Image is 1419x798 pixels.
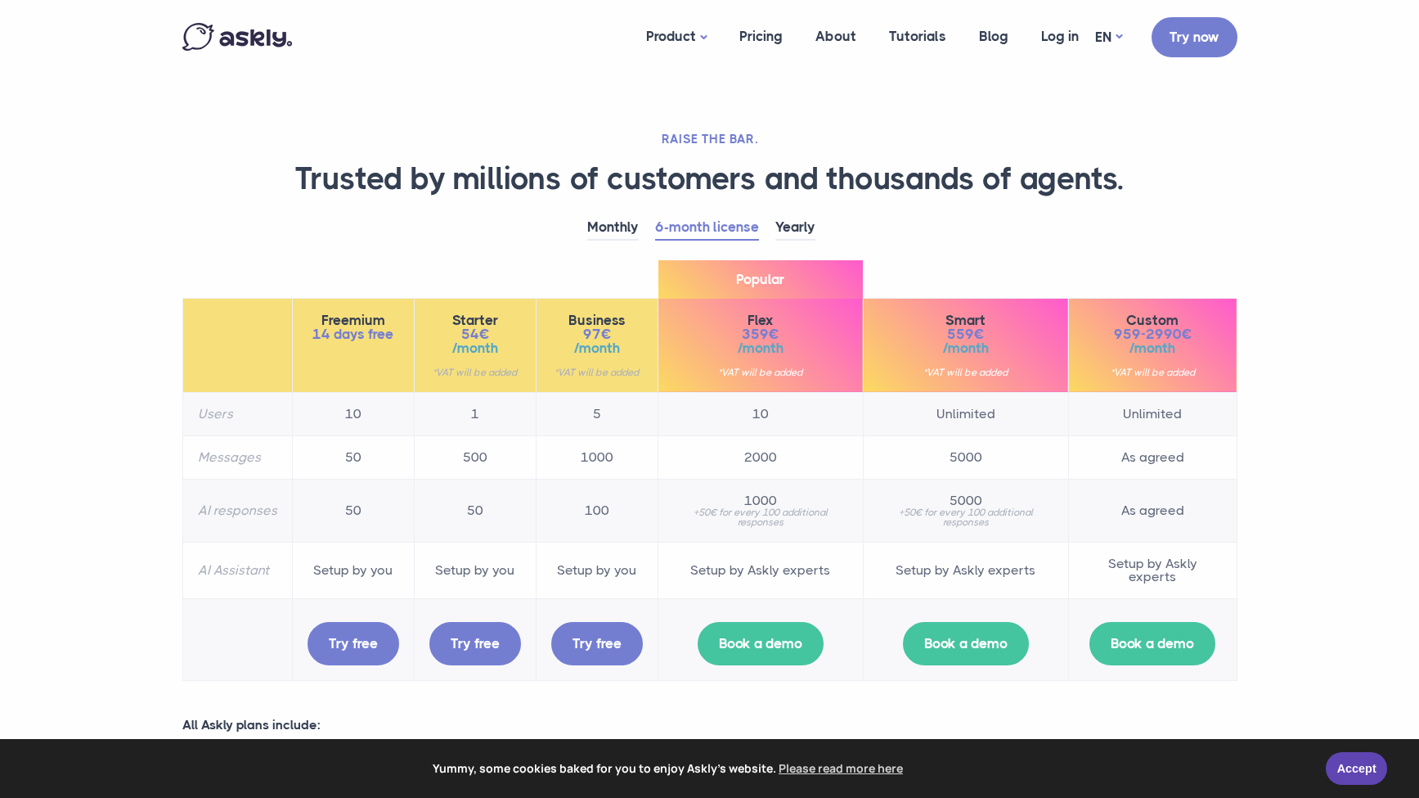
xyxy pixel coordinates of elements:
[1084,313,1222,327] span: Custom
[1068,542,1237,598] td: Setup by Askly experts
[429,341,521,355] span: /month
[182,23,292,51] img: Askly
[1152,17,1237,57] a: Try now
[698,622,824,665] a: Book a demo
[673,367,848,377] small: *VAT will be added
[673,507,848,527] small: +50€ for every 100 additional responses
[536,435,658,479] td: 1000
[658,260,863,299] span: Popular
[551,367,643,377] small: *VAT will be added
[1068,435,1237,479] td: As agreed
[182,131,1237,147] h2: RAISE THE BAR.
[182,736,878,780] p: Live-chat, AI-first replies on your website, FB and IG DMs. Real-time translation and full locali...
[414,435,536,479] td: 500
[1084,341,1222,355] span: /month
[551,327,643,341] span: 97€
[414,542,536,598] td: Setup by you
[292,542,414,598] td: Setup by you
[673,327,848,341] span: 359€
[429,622,521,665] a: Try free
[587,215,639,241] a: Monthly
[1326,752,1387,785] a: Accept
[658,542,863,598] td: Setup by Askly experts
[878,367,1053,377] small: *VAT will be added
[308,622,399,665] a: Try free
[878,341,1053,355] span: /month
[182,717,321,733] strong: All Askly plans include:
[182,435,292,479] th: Messages
[673,341,848,355] span: /month
[655,215,759,241] a: 6-month license
[673,494,848,507] span: 1000
[551,313,643,327] span: Business
[536,542,658,598] td: Setup by you
[963,5,1025,68] a: Blog
[414,479,536,542] td: 50
[24,756,1314,781] span: Yummy, some cookies baked for you to enjoy Askly's website.
[182,160,1237,199] h1: Trusted by millions of customers and thousands of agents.
[1084,327,1222,341] span: 959-2990€
[1095,25,1122,49] a: EN
[414,392,536,435] td: 1
[873,5,963,68] a: Tutorials
[799,5,873,68] a: About
[429,313,521,327] span: Starter
[658,435,863,479] td: 2000
[630,5,723,70] a: Product
[1084,504,1222,517] span: As agreed
[863,542,1068,598] td: Setup by Askly experts
[878,494,1053,507] span: 5000
[292,479,414,542] td: 50
[878,327,1053,341] span: 559€
[292,392,414,435] td: 10
[863,392,1068,435] td: Unlimited
[723,5,799,68] a: Pricing
[878,507,1053,527] small: +50€ for every 100 additional responses
[863,435,1068,479] td: 5000
[1089,622,1215,665] a: Book a demo
[775,215,815,241] a: Yearly
[658,392,863,435] td: 10
[1068,392,1237,435] td: Unlimited
[182,392,292,435] th: Users
[551,622,643,665] a: Try free
[903,622,1029,665] a: Book a demo
[551,341,643,355] span: /month
[429,327,521,341] span: 54€
[776,756,905,781] a: learn more about cookies
[536,392,658,435] td: 5
[1025,5,1095,68] a: Log in
[673,313,848,327] span: Flex
[429,367,521,377] small: *VAT will be added
[536,479,658,542] td: 100
[182,542,292,598] th: AI Assistant
[308,313,399,327] span: Freemium
[292,435,414,479] td: 50
[308,327,399,341] span: 14 days free
[1084,367,1222,377] small: *VAT will be added
[878,313,1053,327] span: Smart
[182,479,292,542] th: AI responses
